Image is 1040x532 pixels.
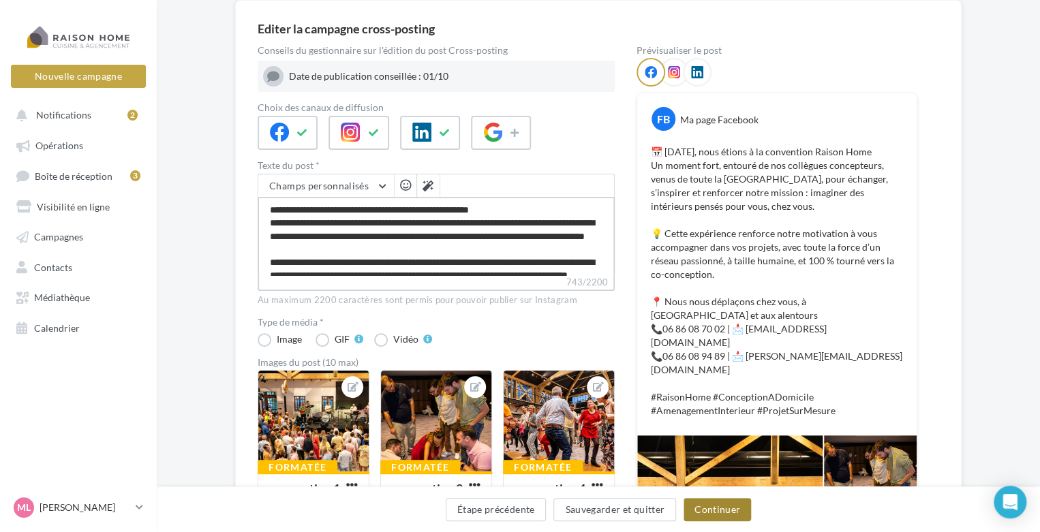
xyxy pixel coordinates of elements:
[11,495,146,520] a: Ml [PERSON_NAME]
[680,113,759,127] div: Ma page Facebook
[35,170,112,181] span: Boîte de réception
[503,460,583,475] div: Formatée
[17,501,31,514] span: Ml
[127,110,138,121] div: 2
[258,103,615,112] label: Choix des canaux de diffusion
[34,261,72,272] span: Contacts
[36,109,91,121] span: Notifications
[8,315,149,339] a: Calendrier
[34,231,83,242] span: Campagnes
[684,498,751,521] button: Continuer
[289,69,609,83] div: Date de publication conseillée : 01/10
[553,498,676,521] button: Sauvegarder et quitter
[8,284,149,309] a: Médiathèque
[11,65,146,88] button: Nouvelle campagne
[258,46,615,55] div: Conseils du gestionnaire sur l'édition du post Cross-posting
[8,193,149,218] a: Visibilité en ligne
[258,317,615,327] label: Type de média *
[269,180,369,191] span: Champs personnalisés
[651,145,903,418] p: 📅 [DATE], nous étions à la convention Raison Home Un moment fort, entouré de nos collègues concep...
[335,334,350,344] div: GIF
[258,358,615,367] div: Images du post (10 max)
[258,275,615,291] label: 743/2200
[34,322,80,333] span: Calendrier
[637,46,917,55] div: Prévisualiser le post
[446,498,547,521] button: Étape précédente
[34,292,90,303] span: Médiathèque
[40,501,130,514] p: [PERSON_NAME]
[37,200,110,212] span: Visibilité en ligne
[258,174,394,198] button: Champs personnalisés
[258,294,615,307] div: Au maximum 2200 caractères sont permis pour pouvoir publier sur Instagram
[515,481,585,496] div: convention 4
[380,460,460,475] div: Formatée
[269,481,340,496] div: convention 1
[8,223,149,248] a: Campagnes
[994,486,1026,518] div: Open Intercom Messenger
[8,163,149,188] a: Boîte de réception3
[652,107,675,131] div: FB
[8,102,143,127] button: Notifications 2
[8,132,149,157] a: Opérations
[130,170,140,181] div: 3
[35,140,83,151] span: Opérations
[258,460,337,475] div: Formatée
[392,481,463,496] div: convention 2
[277,334,302,344] div: Image
[258,161,615,170] label: Texte du post *
[393,334,418,344] div: Vidéo
[258,22,435,35] div: Editer la campagne cross-posting
[8,254,149,279] a: Contacts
